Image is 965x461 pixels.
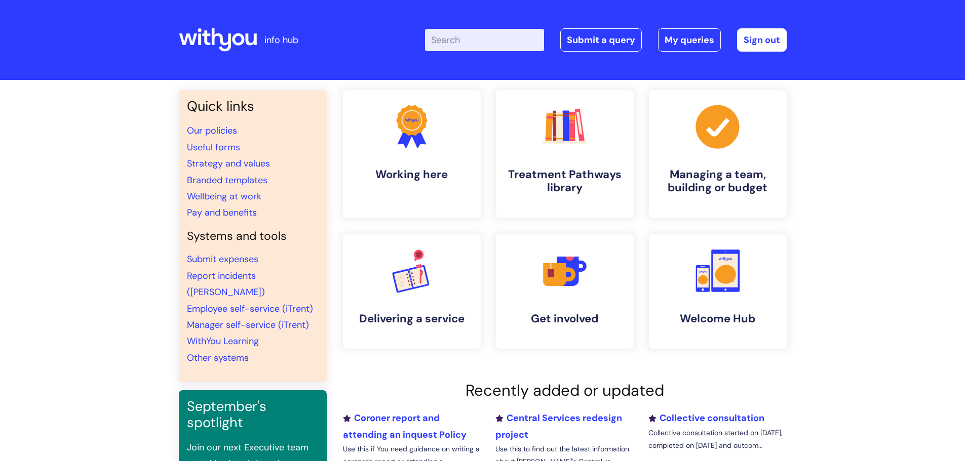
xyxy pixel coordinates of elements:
[496,90,634,218] a: Treatment Pathways library
[187,398,319,431] h3: September's spotlight
[560,28,642,52] a: Submit a query
[504,168,626,195] h4: Treatment Pathways library
[187,352,249,364] a: Other systems
[496,234,634,349] a: Get involved
[648,412,764,424] a: Collective consultation
[343,234,481,349] a: Delivering a service
[187,174,267,186] a: Branded templates
[657,312,779,325] h4: Welcome Hub
[187,124,237,137] a: Our policies
[187,229,319,243] h4: Systems and tools
[504,312,626,325] h4: Get involved
[187,270,265,298] a: Report incidents ([PERSON_NAME])
[351,312,473,325] h4: Delivering a service
[187,303,313,315] a: Employee self-service (iTrent)
[649,234,787,349] a: Welcome Hub
[187,141,240,153] a: Useful forms
[737,28,787,52] a: Sign out
[425,28,787,52] div: | -
[649,90,787,218] a: Managing a team, building or budget
[187,319,309,331] a: Manager self-service (iTrent)
[343,412,467,440] a: Coroner report and attending an inquest Policy
[425,29,544,51] input: Search
[187,98,319,114] h3: Quick links
[495,412,622,440] a: Central Services redesign project
[343,381,787,400] h2: Recently added or updated
[657,168,779,195] h4: Managing a team, building or budget
[187,157,270,170] a: Strategy and values
[187,335,259,347] a: WithYou Learning
[264,32,298,48] p: info hub
[187,206,257,219] a: Pay and benefits
[187,190,261,202] a: Wellbeing at work
[187,253,258,265] a: Submit expenses
[351,168,473,181] h4: Working here
[343,90,481,218] a: Working here
[658,28,721,52] a: My queries
[648,427,786,452] p: Collective consultation started on [DATE], completed on [DATE] and outcom...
